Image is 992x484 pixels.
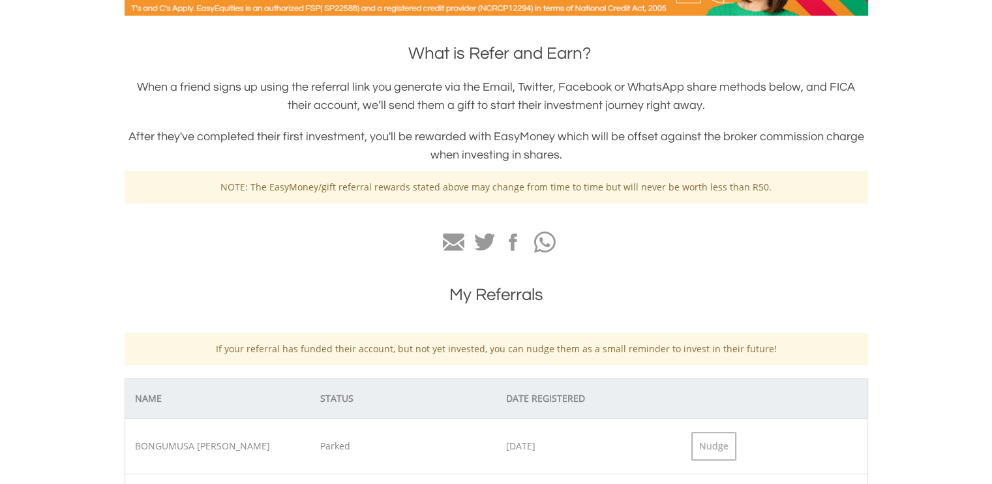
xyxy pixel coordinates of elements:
[496,392,682,405] div: DATE REGISTERED
[125,283,868,307] h1: My Referrals
[310,392,496,405] div: STATUS
[125,128,868,164] h3: After they've completed their first investment, you'll be rewarded with EasyMoney which will be o...
[134,181,858,194] p: NOTE: The EasyMoney/gift referral rewards stated above may change from time to time but will neve...
[125,78,868,115] h3: When a friend signs up using the referral link you generate via the Email, Twitter, Facebook or W...
[496,440,682,453] div: [DATE]
[125,392,311,405] div: NAME
[691,432,736,461] div: Nudge
[125,440,311,453] div: BONGUMUSA [PERSON_NAME]
[310,440,496,453] div: Parked
[134,342,858,355] p: If your referral has funded their account, but not yet invested, you can nudge them as a small re...
[408,45,591,62] span: What is Refer and Earn?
